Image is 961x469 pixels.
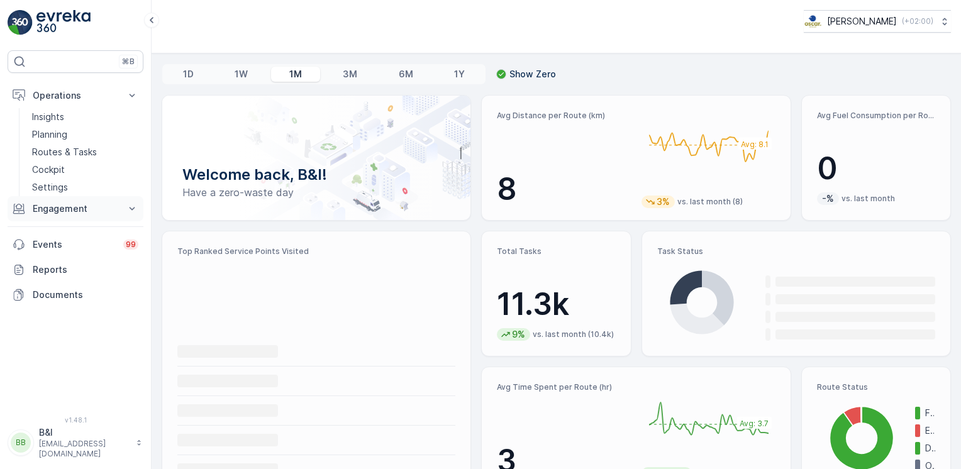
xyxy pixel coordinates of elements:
[33,238,116,251] p: Events
[33,263,138,276] p: Reports
[902,16,933,26] p: ( +02:00 )
[8,232,143,257] a: Events99
[509,68,556,80] p: Show Zero
[677,197,743,207] p: vs. last month (8)
[182,185,450,200] p: Have a zero-waste day
[804,14,822,28] img: basis-logo_rgb2x.png
[8,10,33,35] img: logo
[454,68,465,80] p: 1Y
[36,10,91,35] img: logo_light-DOdMpM7g.png
[817,111,935,121] p: Avg Fuel Consumption per Route (lt)
[8,282,143,307] a: Documents
[497,285,615,323] p: 11.3k
[177,246,455,257] p: Top Ranked Service Points Visited
[33,202,118,215] p: Engagement
[32,146,97,158] p: Routes & Tasks
[511,328,526,341] p: 9%
[8,83,143,108] button: Operations
[122,57,135,67] p: ⌘B
[8,196,143,221] button: Engagement
[842,194,895,204] p: vs. last month
[32,111,64,123] p: Insights
[33,289,138,301] p: Documents
[497,170,631,208] p: 8
[27,143,143,161] a: Routes & Tasks
[39,426,130,439] p: B&I
[817,150,935,187] p: 0
[235,68,248,80] p: 1W
[817,382,935,392] p: Route Status
[533,329,614,339] p: vs. last month (10.4k)
[33,89,118,102] p: Operations
[8,257,143,282] a: Reports
[925,407,935,419] p: Finished
[657,246,935,257] p: Task Status
[497,111,631,121] p: Avg Distance per Route (km)
[32,163,65,176] p: Cockpit
[655,196,671,208] p: 3%
[497,382,631,392] p: Avg Time Spent per Route (hr)
[32,181,68,194] p: Settings
[343,68,357,80] p: 3M
[27,161,143,179] a: Cockpit
[804,10,951,33] button: [PERSON_NAME](+02:00)
[925,442,935,455] p: Dispatched
[39,439,130,459] p: [EMAIL_ADDRESS][DOMAIN_NAME]
[827,15,897,28] p: [PERSON_NAME]
[8,426,143,459] button: BBB&I[EMAIL_ADDRESS][DOMAIN_NAME]
[8,416,143,424] span: v 1.48.1
[126,240,136,250] p: 99
[497,246,615,257] p: Total Tasks
[11,433,31,453] div: BB
[27,179,143,196] a: Settings
[27,126,143,143] a: Planning
[821,192,835,205] p: -%
[183,68,194,80] p: 1D
[27,108,143,126] a: Insights
[925,424,935,437] p: Expired
[399,68,413,80] p: 6M
[182,165,450,185] p: Welcome back, B&I!
[32,128,67,141] p: Planning
[289,68,302,80] p: 1M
